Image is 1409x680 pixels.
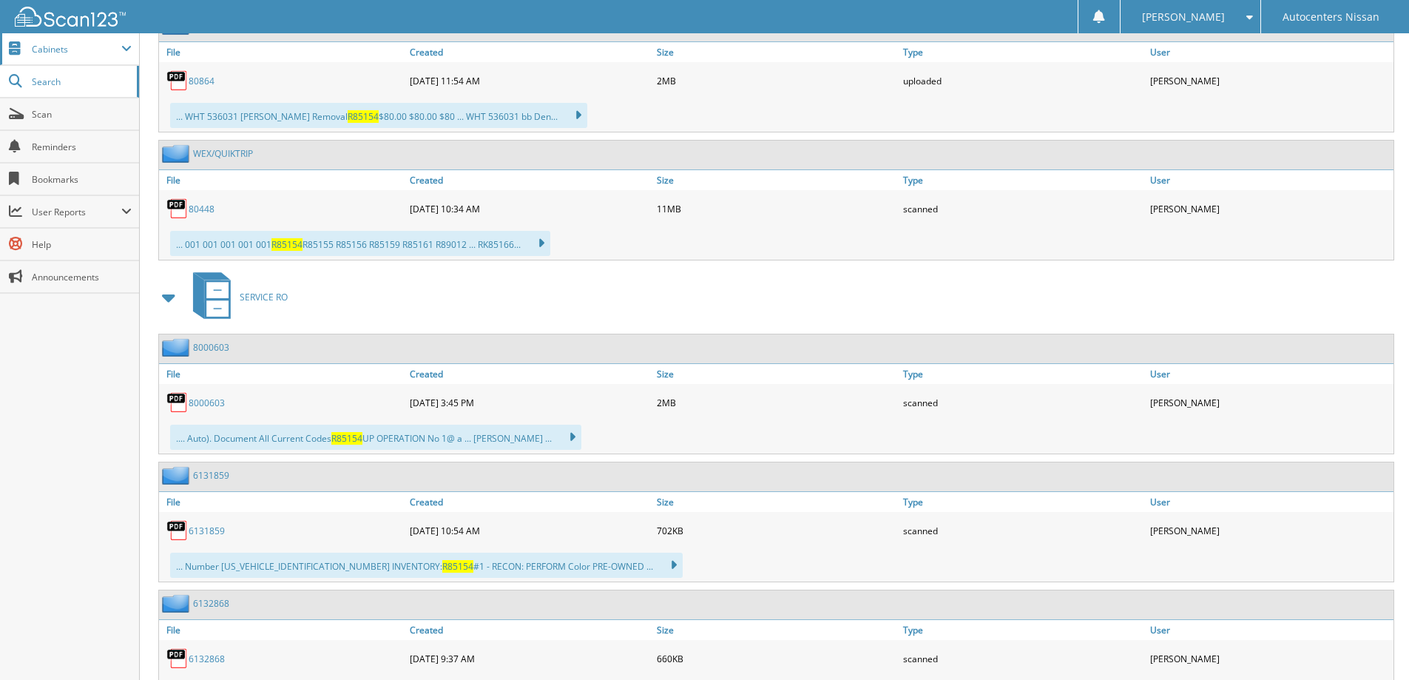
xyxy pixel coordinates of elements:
a: 6132868 [189,653,225,665]
span: Reminders [32,141,132,153]
a: File [159,364,406,384]
a: 6131859 [193,469,229,482]
a: User [1146,620,1393,640]
div: [PERSON_NAME] [1146,516,1393,545]
span: Announcements [32,271,132,283]
div: ... WHT 536031 [PERSON_NAME] Removal $80.00 $80.00 $80 ... WHT 536031 bb Den... [170,103,587,128]
a: 8000603 [193,341,229,354]
img: PDF.png [166,391,189,414]
a: 6132868 [193,597,229,610]
div: ... 001 001 001 001 001 R85155 R85156 R85159 R85161 R89012 ... RK85166... [170,231,550,256]
a: Size [653,492,900,512]
div: [DATE] 11:54 AM [406,66,653,95]
div: [PERSON_NAME] [1146,194,1393,223]
span: R85154 [442,560,473,573]
div: ... Number [US_VEHICLE_IDENTIFICATION_NUMBER] INVENTORY: #1 - RECON: PERFORM Color PRE-OWNED ... [170,553,683,578]
div: uploaded [899,66,1146,95]
a: 80864 [189,75,214,87]
a: Created [406,620,653,640]
span: [PERSON_NAME] [1142,13,1225,21]
a: Size [653,42,900,62]
a: User [1146,364,1393,384]
a: Size [653,364,900,384]
span: Scan [32,108,132,121]
div: 11MB [653,194,900,223]
img: PDF.png [166,647,189,670]
div: scanned [899,516,1146,545]
a: Created [406,364,653,384]
span: SERVICE RO [240,291,288,303]
a: File [159,170,406,190]
a: 8000603 [189,397,225,409]
a: File [159,620,406,640]
span: Bookmarks [32,173,132,186]
iframe: Chat Widget [1335,609,1409,680]
div: scanned [899,644,1146,673]
a: Type [899,42,1146,62]
a: Size [653,170,900,190]
span: Help [32,238,132,251]
a: Size [653,620,900,640]
a: Created [406,170,653,190]
a: WEX/QUIKTRIP [193,147,253,160]
span: R85154 [348,110,379,123]
div: .... Auto). Document All Current Codes UP OPERATION No 1@ a ... [PERSON_NAME] ... [170,425,581,450]
span: Search [32,75,129,88]
a: Type [899,492,1146,512]
span: User Reports [32,206,121,218]
img: folder2.png [162,594,193,613]
div: 702KB [653,516,900,545]
div: scanned [899,388,1146,417]
a: User [1146,42,1393,62]
a: File [159,492,406,512]
a: User [1146,492,1393,512]
div: 2MB [653,388,900,417]
a: User [1146,170,1393,190]
span: R85154 [271,238,303,251]
a: Type [899,170,1146,190]
a: Created [406,492,653,512]
img: PDF.png [166,519,189,542]
span: Cabinets [32,43,121,55]
div: scanned [899,194,1146,223]
div: 660KB [653,644,900,673]
span: Autocenters Nissan [1283,13,1379,21]
span: R85154 [331,432,362,445]
div: [PERSON_NAME] [1146,644,1393,673]
div: [PERSON_NAME] [1146,388,1393,417]
a: Created [406,42,653,62]
img: scan123-logo-white.svg [15,7,126,27]
div: 2MB [653,66,900,95]
div: [PERSON_NAME] [1146,66,1393,95]
div: [DATE] 3:45 PM [406,388,653,417]
a: File [159,42,406,62]
img: folder2.png [162,466,193,485]
img: PDF.png [166,198,189,220]
img: folder2.png [162,144,193,163]
div: [DATE] 10:54 AM [406,516,653,545]
img: PDF.png [166,70,189,92]
img: folder2.png [162,338,193,357]
a: Type [899,620,1146,640]
a: 80448 [189,203,214,215]
a: Type [899,364,1146,384]
div: [DATE] 10:34 AM [406,194,653,223]
div: [DATE] 9:37 AM [406,644,653,673]
a: 6131859 [189,525,225,537]
a: SERVICE RO [184,268,288,326]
